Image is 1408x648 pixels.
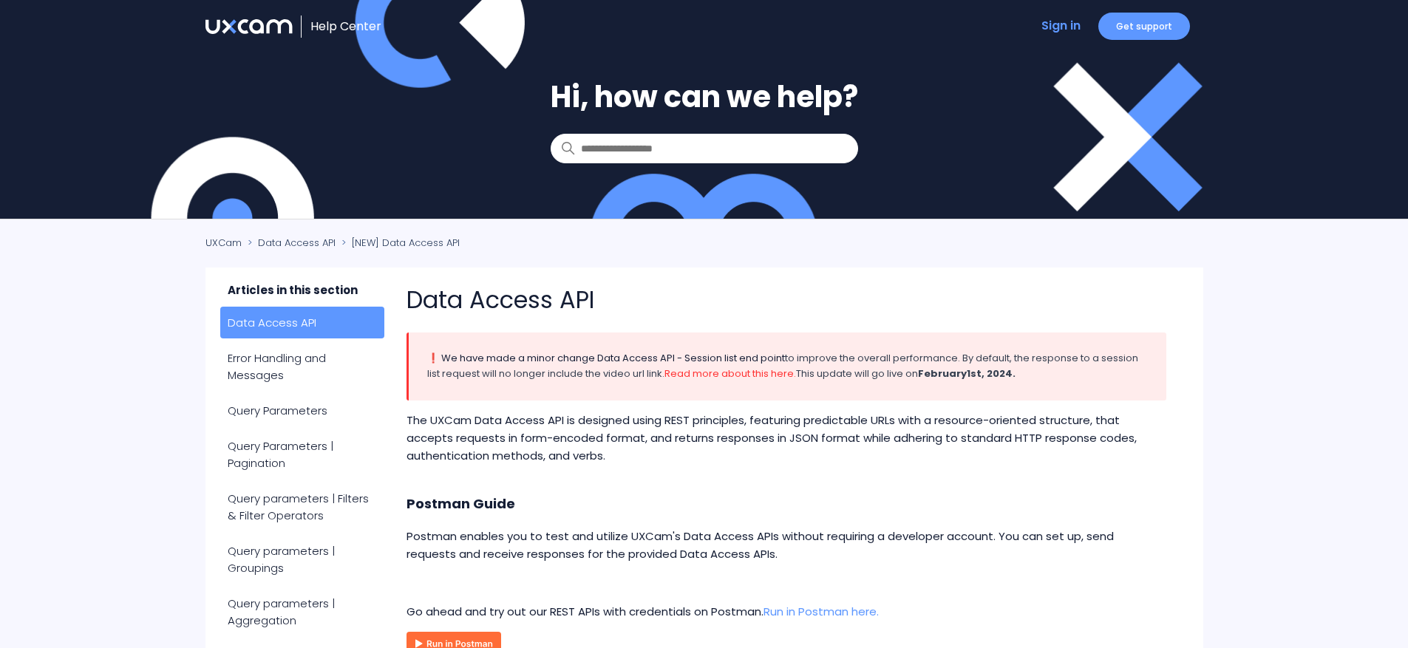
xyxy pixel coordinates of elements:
[407,528,1166,563] p: Postman enables you to test and utilize UXCam's Data Access APIs without requiring a developer ac...
[1098,13,1190,40] a: Get support
[1041,17,1081,34] a: Sign in
[763,604,848,619] a: Run in Postman
[918,366,967,381] strong: February
[245,236,339,250] li: Data Access API
[220,395,385,426] a: Query Parameters
[220,535,385,584] a: Query parameters | Groupings
[220,307,385,338] a: Data Access API
[352,236,460,250] a: [NEW] Data Access API
[205,236,245,250] li: UXCam
[407,332,1166,400] p: ❗️ We have made a minor change Data Access API - Session list end point
[220,587,385,636] a: Query parameters | Aggregation
[407,494,1166,515] h3: Postman Guide
[551,134,858,163] input: Search
[967,366,1016,381] strong: 1st, 2024.
[551,75,858,119] h1: Hi, how can we help?
[205,19,293,34] img: UXCam Help Center home page
[205,236,242,250] a: UXCam
[664,366,796,381] a: Read more about this here.
[220,482,385,531] a: Query parameters | Filters & Filter Operators
[220,342,385,391] a: Error Handling and Messages
[258,236,336,250] a: Data Access API
[339,236,460,250] li: [NEW] Data Access API
[220,282,385,307] span: Articles in this section
[427,351,1138,381] span: to improve the overall performance. By default, the response to a session list request will no lo...
[407,412,1166,465] p: The UXCam Data Access API is designed using REST principles, featuring predictable URLs with a re...
[851,604,879,619] a: here.
[407,282,1166,318] h1: Data Access API
[310,18,381,35] a: Help Center
[220,430,385,479] a: Query Parameters | Pagination
[407,603,1166,621] p: Go ahead and try out our REST APIs with credentials on Postman.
